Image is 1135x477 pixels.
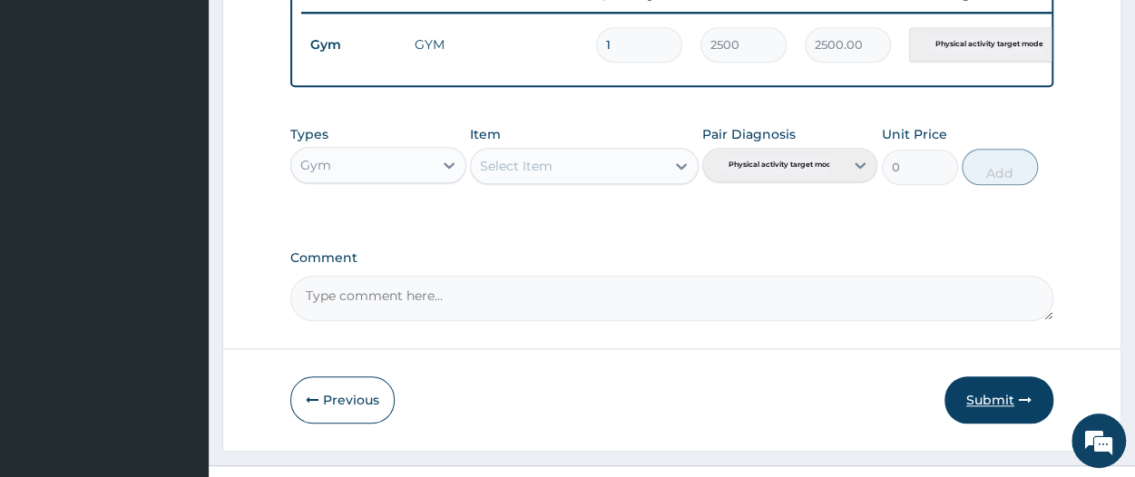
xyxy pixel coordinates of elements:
[300,156,331,174] div: Gym
[944,376,1053,423] button: Submit
[94,102,305,125] div: Chat with us now
[470,125,501,143] label: Item
[290,250,1053,266] label: Comment
[962,149,1038,185] button: Add
[34,91,73,136] img: d_794563401_company_1708531726252_794563401
[290,376,395,423] button: Previous
[480,157,553,175] div: Select Item
[882,125,947,143] label: Unit Price
[298,9,341,53] div: Minimize live chat window
[290,127,328,142] label: Types
[702,125,796,143] label: Pair Diagnosis
[301,28,406,62] td: Gym
[9,299,346,363] textarea: Type your message and hit 'Enter'
[406,26,587,63] td: GYM
[105,131,250,314] span: We're online!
